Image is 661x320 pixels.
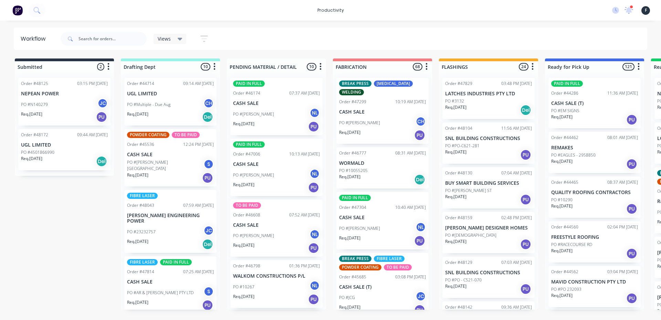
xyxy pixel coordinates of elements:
div: TO BE PAID [384,264,412,270]
div: Workflow [21,35,49,43]
p: UGL LIMITED [127,91,214,97]
div: Order #48043 [127,202,154,209]
div: BREAK PRESSFIBRE LASERPOWDER COATINGTO BE PAIDOrder #4568503:08 PM [DATE]CASH SALE (T)PO #JCGJCRe... [336,253,429,319]
p: PO #10267 [233,284,254,290]
div: CH [203,98,214,108]
div: PU [414,235,425,246]
div: PU [308,121,319,132]
p: [PERSON_NAME] ENGINEERING POWER [127,213,214,224]
div: PAID IN FULL [339,195,371,201]
div: Order #47829 [445,81,472,87]
div: productivity [314,5,347,15]
div: PU [202,300,213,311]
p: Req. [DATE] [127,172,148,178]
div: Order #4471409:14 AM [DATE]UGL LIMITEDPO #Multiple - Due AugCHReq.[DATE]Del [124,78,217,126]
p: PO #[PERSON_NAME] [339,225,380,232]
div: Order #4679801:36 PM [DATE]WALKOM CONSTRUCTIONS P/LPO #10267NLReq.[DATE]PU [230,260,323,308]
div: Del [202,111,213,122]
div: Order #4446208:01 AM [DATE]REMAKESPO #EAGLES - 2958850Req.[DATE]PU [548,132,641,173]
div: S [203,159,214,169]
div: PU [626,114,637,125]
div: 09:44 AM [DATE] [77,132,108,138]
div: Del [202,239,213,250]
p: QUALITY ROOFING CONTRACTORS [551,190,638,195]
p: Req. [DATE] [127,111,148,117]
div: PU [308,182,319,193]
div: PU [626,293,637,304]
div: 10:19 AM [DATE] [395,99,426,105]
div: PU [520,194,531,205]
p: Req. [DATE] [445,283,466,289]
div: NL [309,280,320,291]
div: Order #44562 [551,269,578,275]
div: PU [202,172,213,183]
p: Req. [DATE] [445,238,466,245]
div: Del [96,156,107,167]
div: 11:56 AM [DATE] [501,125,532,131]
div: PU [308,243,319,254]
p: CASH SALE [127,152,214,158]
div: PAID IN FULL [160,259,192,265]
p: Req. [DATE] [445,104,466,110]
p: Req. [DATE] [127,238,148,245]
div: FIBRE LASERPAID IN FULLOrder #4781407:25 AM [DATE]CASH SALEPO #AR & [PERSON_NAME] PTY LTDSReq.[DA... [124,256,217,314]
p: SNL BUILDING CONSTRUCTIONS [445,136,532,141]
p: PO #10290 [551,197,573,203]
p: CASH SALE [339,215,426,221]
div: 09:14 AM [DATE] [183,81,214,87]
div: PU [626,203,637,214]
div: NL [309,229,320,239]
div: Order #4782903:48 PM [DATE]LATCHES INDUSTRIES PTY LTDPO #3132Req.[DATE]Del [442,78,535,119]
p: PO #[DEMOGRAPHIC_DATA] [445,232,496,238]
div: PU [520,149,531,160]
div: TO BE PAID [172,132,200,138]
p: Req. [DATE] [21,111,42,117]
p: Req. [DATE] [127,299,148,306]
p: PO #PO-C621-281 [445,143,480,149]
div: TO BE PAIDOrder #4660807:52 AM [DATE]CASH SALEPO #[PERSON_NAME]NLReq.[DATE]PU [230,200,323,257]
p: CASH SALE [339,109,426,115]
div: JC [97,98,108,108]
div: 10:40 AM [DATE] [395,204,426,211]
div: FIBRE LASER [374,256,405,262]
div: Order #44462 [551,135,578,141]
div: FIBRE LASEROrder #4804307:59 AM [DATE][PERSON_NAME] ENGINEERING POWERPO #23232757JCReq.[DATE]Del [124,190,217,253]
p: UGL LIMITED [21,142,108,148]
div: 03:15 PM [DATE] [77,81,108,87]
p: Req. [DATE] [551,203,573,209]
p: PO #4501866990 [21,149,54,156]
span: Views [158,35,171,42]
p: MAVID CONSTRUCTION PTY LTD [551,279,638,285]
div: Order #46798 [233,263,260,269]
p: BUY SMART BUILDING SERVICES [445,180,532,186]
p: PO #3132 [445,98,464,104]
p: Req. [DATE] [339,129,360,136]
div: 07:52 AM [DATE] [289,212,320,218]
div: PAID IN FULL [551,81,583,87]
p: PO #[PERSON_NAME][GEOGRAPHIC_DATA] [127,159,203,172]
div: Order #47006 [233,151,260,157]
div: PAID IN FULLOrder #4730410:40 AM [DATE]CASH SALEPO #[PERSON_NAME]NLReq.[DATE]PU [336,192,429,249]
div: Order #48104 [445,125,472,131]
div: PU [520,284,531,295]
div: Order #4812503:15 PM [DATE]NEPEAN POWERPO #N140279JCReq.[DATE]PU [18,78,111,126]
div: Order #47304 [339,204,366,211]
div: JC [416,291,426,301]
p: Req. [DATE] [233,121,254,127]
div: NL [416,222,426,232]
p: Req. [DATE] [445,149,466,155]
p: Req. [DATE] [551,292,573,299]
div: 07:59 AM [DATE] [183,202,214,209]
p: Req. [DATE] [551,114,573,120]
div: Order #4456002:04 PM [DATE]FREESTYLE ROOFINGPO #RACECOURSE RDReq.[DATE]PU [548,221,641,263]
div: Order #47814 [127,269,154,275]
p: WORMALD [339,160,426,166]
p: REMAKES [551,145,638,151]
p: [PERSON_NAME] DESIGNER HOMES [445,225,532,231]
p: PO #[PERSON_NAME] ST [445,188,492,194]
span: F [645,7,647,13]
div: PU [626,159,637,170]
div: Order #4815902:48 PM [DATE][PERSON_NAME] DESIGNER HOMESPO #[DEMOGRAPHIC_DATA]Req.[DATE]PU [442,212,535,253]
div: Order #4812907:03 AM [DATE]SNL BUILDING CONSTRUCTIONSPO #PO - C521-070Req.[DATE]PU [442,257,535,298]
p: Req. [DATE] [339,174,360,180]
